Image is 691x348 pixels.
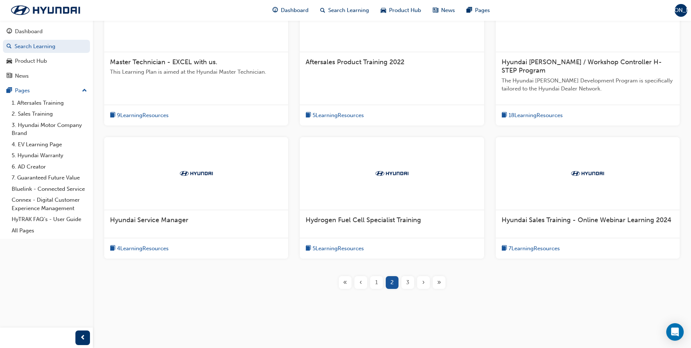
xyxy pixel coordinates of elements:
a: 5. Hyundai Warranty [9,150,90,161]
img: Trak [4,3,87,18]
span: » [437,278,441,287]
button: Previous page [353,276,369,289]
span: Hydrogen Fuel Cell Specialist Training [306,216,421,224]
span: book-icon [110,111,115,120]
span: This Learning Plan is aimed at the Hyundai Master Technician. [110,68,282,76]
div: Open Intercom Messenger [666,323,684,341]
img: Trak [568,170,608,177]
span: pages-icon [467,6,472,15]
a: TrakHyundai Service Managerbook-icon4LearningResources [104,137,288,259]
span: prev-icon [80,333,86,343]
span: Search Learning [328,6,369,15]
span: Master Technician - EXCEL with us. [110,58,217,66]
span: guage-icon [7,28,12,35]
span: guage-icon [272,6,278,15]
button: First page [337,276,353,289]
a: guage-iconDashboard [267,3,314,18]
a: TrakHyundai Sales Training - Online Webinar Learning 2024book-icon7LearningResources [496,137,680,259]
a: search-iconSearch Learning [314,3,375,18]
span: Hyundai Sales Training - Online Webinar Learning 2024 [502,216,671,224]
span: news-icon [433,6,438,15]
a: 6. AD Creator [9,161,90,173]
a: News [3,69,90,83]
a: TrakHydrogen Fuel Cell Specialist Trainingbook-icon5LearningResources [300,137,484,259]
a: 7. Guaranteed Future Value [9,172,90,183]
button: book-icon4LearningResources [110,244,169,253]
div: News [15,72,29,80]
a: Dashboard [3,25,90,38]
a: 4. EV Learning Page [9,139,90,150]
button: Pages [3,84,90,97]
img: Trak [372,170,412,177]
span: 2 [390,278,394,287]
span: car-icon [381,6,386,15]
span: search-icon [7,43,12,50]
span: ‹ [360,278,362,287]
div: Dashboard [15,27,43,36]
a: 2. Sales Training [9,108,90,120]
span: news-icon [7,73,12,80]
a: Bluelink - Connected Service [9,183,90,195]
span: 7 Learning Resources [509,244,560,253]
a: pages-iconPages [461,3,496,18]
button: [PERSON_NAME] [675,4,687,17]
button: Last page [431,276,447,289]
span: Aftersales Product Training 2022 [306,58,404,66]
a: Product Hub [3,54,90,68]
span: Hyundai Service Manager [110,216,188,224]
button: book-icon18LearningResources [502,111,563,120]
span: search-icon [320,6,325,15]
span: 5 Learning Resources [313,244,364,253]
span: 1 [375,278,378,287]
span: 5 Learning Resources [313,111,364,120]
span: 4 Learning Resources [117,244,169,253]
span: book-icon [306,244,311,253]
span: car-icon [7,58,12,65]
img: Trak [176,170,216,177]
button: book-icon5LearningResources [306,244,364,253]
span: News [441,6,455,15]
a: 3. Hyundai Motor Company Brand [9,120,90,139]
a: 1. Aftersales Training [9,97,90,109]
a: HyTRAK FAQ's - User Guide [9,214,90,225]
span: book-icon [502,244,507,253]
span: 18 Learning Resources [509,111,563,120]
span: « [343,278,347,287]
a: All Pages [9,225,90,236]
a: Connex - Digital Customer Experience Management [9,194,90,214]
a: news-iconNews [427,3,461,18]
span: pages-icon [7,88,12,94]
div: Product Hub [15,57,47,65]
a: car-iconProduct Hub [375,3,427,18]
button: book-icon7LearningResources [502,244,560,253]
button: book-icon5LearningResources [306,111,364,120]
span: Dashboard [281,6,309,15]
button: DashboardSearch LearningProduct HubNews [3,23,90,84]
span: book-icon [110,244,115,253]
span: Product Hub [389,6,421,15]
span: book-icon [306,111,311,120]
span: up-icon [82,86,87,96]
span: Pages [475,6,490,15]
span: book-icon [502,111,507,120]
span: 9 Learning Resources [117,111,169,120]
span: Hyundai [PERSON_NAME] / Workshop Controller H-STEP Program [502,58,662,75]
button: Page 2 [384,276,400,289]
a: Search Learning [3,40,90,53]
button: Page 1 [369,276,384,289]
div: Pages [15,86,30,95]
span: The Hyundai [PERSON_NAME] Development Program is specifically tailored to the Hyundai Dealer Netw... [502,77,674,93]
span: 3 [406,278,409,287]
button: book-icon9LearningResources [110,111,169,120]
button: Page 3 [400,276,416,289]
span: › [422,278,425,287]
button: Next page [416,276,431,289]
